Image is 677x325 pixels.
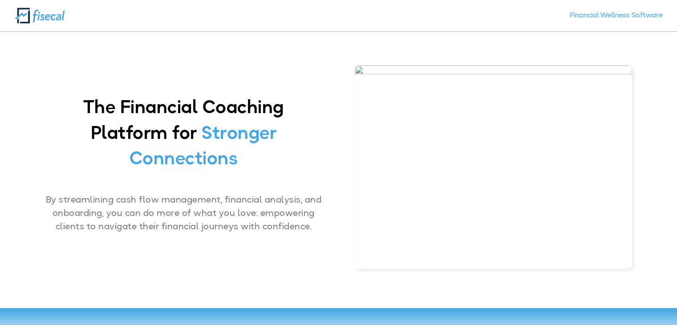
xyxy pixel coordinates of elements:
[45,194,323,238] h2: By streamlining cash flow management, financial analysis, and onboarding, you can do more of what...
[15,7,65,24] img: Fisecal
[570,12,663,31] a: Financial Wellness Software
[355,65,632,269] img: Screenshot 2024-01-09 150540
[130,126,277,169] span: Stronger Connections
[83,100,284,143] span: The Financial Coaching Platform for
